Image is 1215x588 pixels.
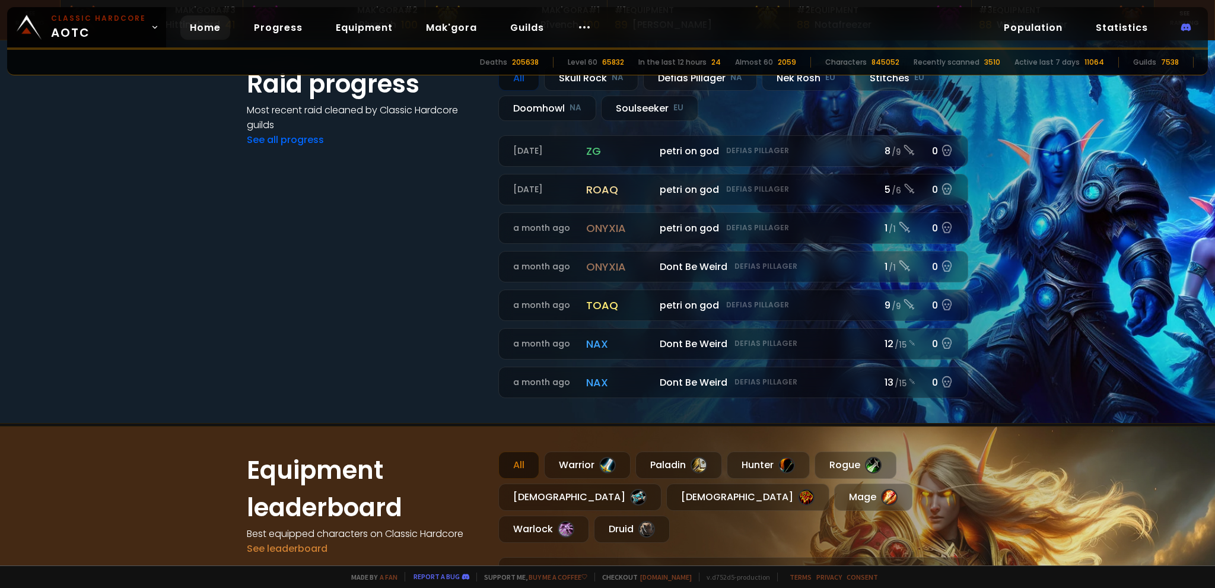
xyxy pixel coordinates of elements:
[816,573,842,581] a: Privacy
[180,15,230,40] a: Home
[380,573,397,581] a: a fan
[1161,57,1179,68] div: 7538
[432,4,600,17] div: Mak'Gora
[498,516,589,543] div: Warlock
[222,4,236,16] span: # 3
[594,573,692,581] span: Checkout
[984,57,1000,68] div: 3510
[247,452,484,526] h1: Equipment leaderboard
[1086,15,1157,40] a: Statistics
[68,4,235,17] div: Mak'Gora
[544,452,631,479] div: Warrior
[498,135,968,167] a: [DATE]zgpetri on godDefias Pillager8 /90
[498,290,968,321] a: a month agotoaqpetri on godDefias Pillager9 /90
[498,452,539,479] div: All
[825,57,867,68] div: Characters
[544,65,638,91] div: Skull Rock
[498,251,968,282] a: a month agoonyxiaDont Be WeirdDefias Pillager1 /10
[979,4,1146,17] div: Equipment
[615,4,782,17] div: Equipment
[570,102,581,114] small: NA
[247,103,484,132] h4: Most recent raid cleaned by Classic Hardcore guilds
[498,65,539,91] div: All
[512,57,539,68] div: 205638
[247,133,324,147] a: See all progress
[735,57,773,68] div: Almost 60
[797,4,964,17] div: Equipment
[640,573,692,581] a: [DOMAIN_NAME]
[872,57,899,68] div: 845052
[979,4,993,16] span: # 3
[1084,57,1104,68] div: 11064
[602,57,624,68] div: 65832
[797,4,810,16] span: # 2
[476,573,587,581] span: Support me,
[344,573,397,581] span: Made by
[529,573,587,581] a: Buy me a coffee
[834,484,912,511] div: Mage
[615,4,626,16] span: # 1
[815,452,896,479] div: Rogue
[589,4,600,16] span: # 1
[480,57,507,68] div: Deaths
[914,57,979,68] div: Recently scanned
[699,573,770,581] span: v. d752d5 - production
[250,4,418,17] div: Mak'Gora
[612,72,624,84] small: NA
[247,526,484,541] h4: Best equipped characters on Classic Hardcore
[847,573,878,581] a: Consent
[855,65,939,91] div: Stitches
[778,57,796,68] div: 2059
[498,212,968,244] a: a month agoonyxiapetri on godDefias Pillager1 /10
[404,4,418,16] span: # 2
[498,96,596,121] div: Doomhowl
[1133,57,1156,68] div: Guilds
[501,15,554,40] a: Guilds
[635,452,722,479] div: Paladin
[1014,57,1080,68] div: Active last 7 days
[594,516,670,543] div: Druid
[711,57,721,68] div: 24
[825,72,835,84] small: EU
[244,15,312,40] a: Progress
[51,13,146,24] small: Classic Hardcore
[498,367,968,398] a: a month agonaxDont Be WeirdDefias Pillager13 /150
[790,573,812,581] a: Terms
[730,72,742,84] small: NA
[638,57,707,68] div: In the last 12 hours
[601,96,698,121] div: Soulseeker
[326,15,402,40] a: Equipment
[727,452,810,479] div: Hunter
[643,65,757,91] div: Defias Pillager
[994,15,1072,40] a: Population
[247,65,484,103] h1: Raid progress
[568,57,597,68] div: Level 60
[498,484,661,511] div: [DEMOGRAPHIC_DATA]
[498,174,968,205] a: [DATE]roaqpetri on godDefias Pillager5 /60
[762,65,850,91] div: Nek'Rosh
[7,7,166,47] a: Classic HardcoreAOTC
[914,72,924,84] small: EU
[247,542,327,555] a: See leaderboard
[51,13,146,42] span: AOTC
[666,484,829,511] div: [DEMOGRAPHIC_DATA]
[414,572,460,581] a: Report a bug
[416,15,486,40] a: Mak'gora
[498,328,968,360] a: a month agonaxDont Be WeirdDefias Pillager12 /150
[673,102,683,114] small: EU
